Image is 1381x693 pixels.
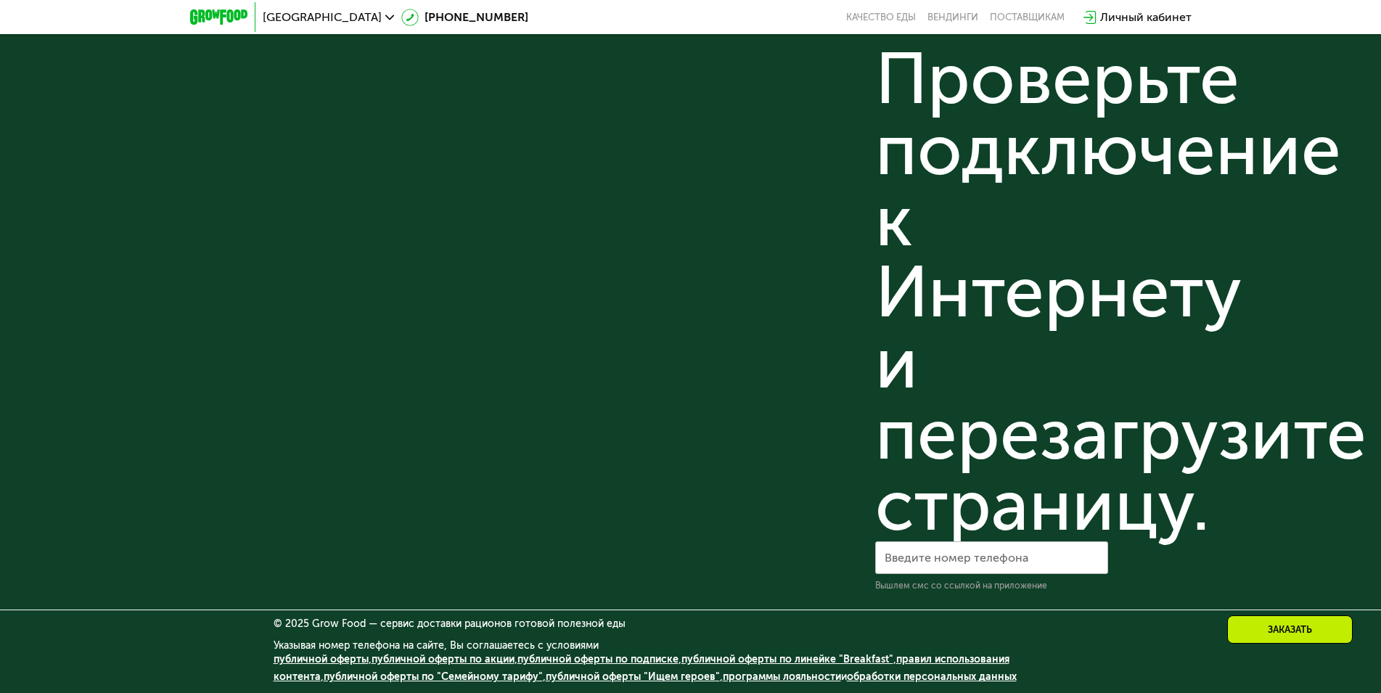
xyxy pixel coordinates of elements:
a: публичной оферты [274,653,369,665]
div: Вышлем смс со ссылкой на приложение [875,580,1108,591]
a: Качество еды [846,12,916,23]
div: поставщикам [990,12,1065,23]
a: публичной оферты по линейке "Breakfast" [681,653,893,665]
div: Личный кабинет [1100,9,1192,26]
a: Вендинги [927,12,978,23]
a: публичной оферты по подписке [517,653,679,665]
div: Заказать [1227,615,1353,644]
a: правил использования контента [274,653,1009,683]
a: программы лояльности [723,671,841,683]
a: [PHONE_NUMBER] [401,9,528,26]
a: обработки персональных данных [847,671,1017,683]
span: [GEOGRAPHIC_DATA] [263,12,382,23]
span: , , , , , , , и [274,653,1017,683]
a: публичной оферты по акции [372,653,515,665]
a: публичной оферты по "Семейному тарифу" [324,671,543,683]
div: Указывая номер телефона на сайте, Вы соглашаетесь с условиями [274,641,1108,693]
label: Введите номер телефона [885,554,1028,562]
a: публичной оферты "Ищем героев" [546,671,720,683]
div: © 2025 Grow Food — сервис доставки рационов готовой полезной еды [274,619,1108,629]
